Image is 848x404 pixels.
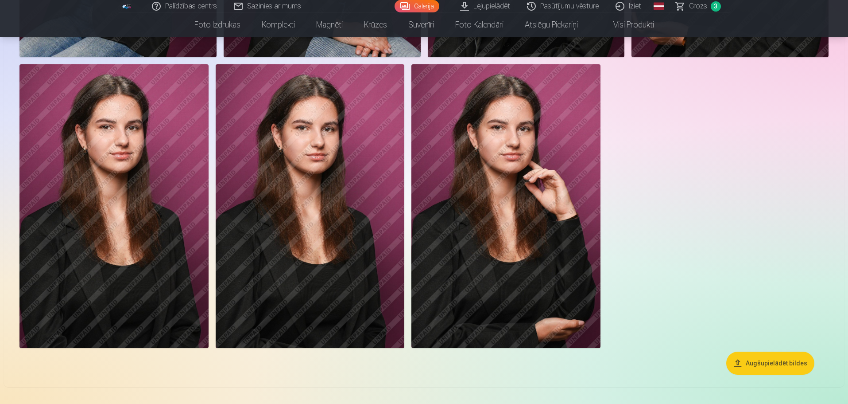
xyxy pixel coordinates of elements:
a: Foto izdrukas [184,12,251,37]
a: Atslēgu piekariņi [514,12,589,37]
a: Komplekti [251,12,306,37]
button: Augšupielādēt bildes [726,352,814,375]
a: Magnēti [306,12,353,37]
img: /fa1 [122,4,132,9]
a: Krūzes [353,12,398,37]
a: Visi produkti [589,12,665,37]
a: Suvenīri [398,12,445,37]
span: 3 [711,1,721,12]
span: Grozs [689,1,707,12]
a: Foto kalendāri [445,12,514,37]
